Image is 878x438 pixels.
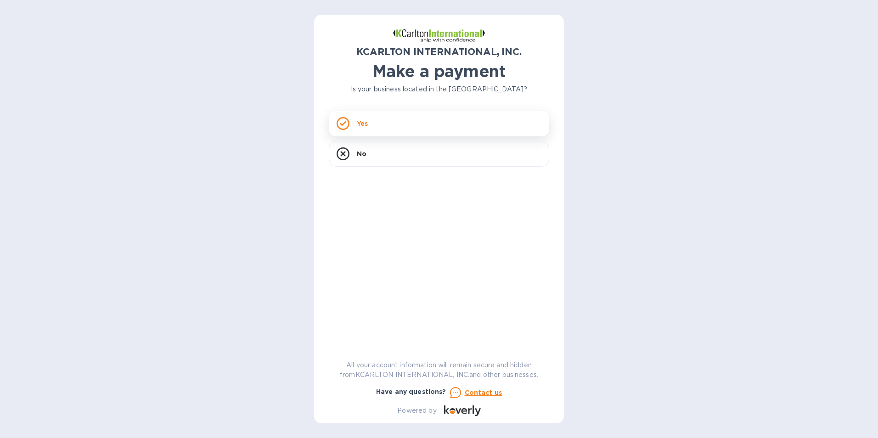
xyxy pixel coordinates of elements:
[397,406,436,416] p: Powered by
[329,84,549,94] p: Is your business located in the [GEOGRAPHIC_DATA]?
[329,360,549,380] p: All your account information will remain secure and hidden from KCARLTON INTERNATIONAL, INC. and ...
[357,119,368,128] p: Yes
[356,46,521,57] b: KCARLTON INTERNATIONAL, INC.
[465,389,502,396] u: Contact us
[357,149,366,158] p: No
[376,388,446,395] b: Have any questions?
[329,62,549,81] h1: Make a payment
